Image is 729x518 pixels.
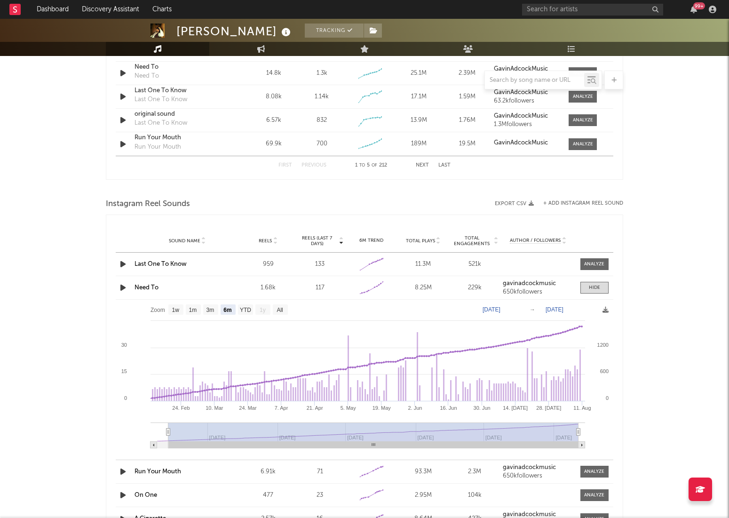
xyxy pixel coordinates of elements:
div: 1 5 212 [345,160,397,171]
div: 117 [296,283,343,293]
text: [DATE] [546,306,563,313]
strong: GavinAdcockMusic [494,66,548,72]
div: 2.3M [452,467,499,477]
div: 2.39M [445,69,489,78]
strong: gavinadcockmusic [503,464,556,470]
span: Total Engagements [452,235,493,247]
strong: GavinAdcockMusic [494,89,548,96]
span: Sound Name [169,238,200,244]
div: 13.9M [397,116,441,125]
input: Search by song name or URL [485,77,584,84]
strong: gavinadcockmusic [503,511,556,518]
div: 99 + [693,2,705,9]
div: 6.57k [252,116,295,125]
text: 24. Mar [239,405,257,411]
div: 477 [245,491,292,500]
button: 99+ [690,6,697,13]
span: Total Plays [406,238,435,244]
a: Last One To Know [135,261,187,267]
a: Run Your Mouth [135,469,181,475]
div: 229k [452,283,499,293]
div: 6.91k [245,467,292,477]
div: 23 [296,491,343,500]
strong: GavinAdcockMusic [494,113,548,119]
div: 8.25M [400,283,447,293]
a: original sound [135,110,233,119]
text: Zoom [151,307,165,313]
button: Export CSV [495,201,534,207]
text: 30. Jun [474,405,491,411]
button: First [278,163,292,168]
div: 19.5M [445,139,489,149]
div: 71 [296,467,343,477]
text: 0 [124,395,127,401]
a: GavinAdcockMusic [494,113,559,120]
span: Author / Followers [510,238,561,244]
span: of [372,163,377,167]
input: Search for artists [522,4,663,16]
text: 6m [223,307,231,313]
div: 1.14k [315,92,329,102]
div: 133 [296,260,343,269]
strong: GavinAdcockMusic [494,140,548,146]
span: to [359,163,365,167]
div: Last One To Know [135,119,187,128]
div: 17.1M [397,92,441,102]
text: YTD [240,307,251,313]
span: Instagram Reel Sounds [106,199,190,210]
div: 650k followers [503,473,573,479]
text: 1w [172,307,180,313]
a: gavinadcockmusic [503,280,573,287]
a: GavinAdcockMusic [494,89,559,96]
text: 7. Apr [275,405,288,411]
div: 1.59M [445,92,489,102]
button: Previous [301,163,326,168]
span: Reels (last 7 days) [296,235,338,247]
div: 93.3M [400,467,447,477]
a: Run Your Mouth [135,133,233,143]
text: 21. Apr [307,405,323,411]
text: → [530,306,535,313]
button: + Add Instagram Reel Sound [543,201,623,206]
div: 1.3k [317,69,327,78]
div: 6M Trend [348,237,395,244]
text: All [277,307,283,313]
div: 1.68k [245,283,292,293]
a: On One [135,492,157,498]
text: 1m [189,307,197,313]
a: Need To [135,63,233,72]
text: 30 [121,342,127,348]
div: 69.9k [252,139,295,149]
a: gavinadcockmusic [503,511,573,518]
button: Next [416,163,429,168]
text: 5. May [341,405,357,411]
text: [DATE] [483,306,500,313]
div: 14.8k [252,69,295,78]
div: 1.76M [445,116,489,125]
div: 2.95M [400,491,447,500]
text: 3m [206,307,214,313]
span: Reels [259,238,272,244]
a: GavinAdcockMusic [494,140,559,146]
text: 600 [600,368,609,374]
text: 2. Jun [408,405,422,411]
text: 24. Feb [172,405,190,411]
text: 19. May [372,405,391,411]
div: 11.3M [400,260,447,269]
div: 8.08k [252,92,295,102]
div: 959 [245,260,292,269]
div: + Add Instagram Reel Sound [534,201,623,206]
div: Run Your Mouth [135,143,181,152]
div: 1.3M followers [494,121,559,128]
div: 189M [397,139,441,149]
text: 0 [606,395,609,401]
button: Tracking [305,24,364,38]
text: 1y [260,307,266,313]
text: 15 [121,368,127,374]
text: 1200 [597,342,609,348]
div: Last One To Know [135,95,187,104]
div: 63.2k followers [494,98,559,104]
a: Last One To Know [135,86,233,96]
